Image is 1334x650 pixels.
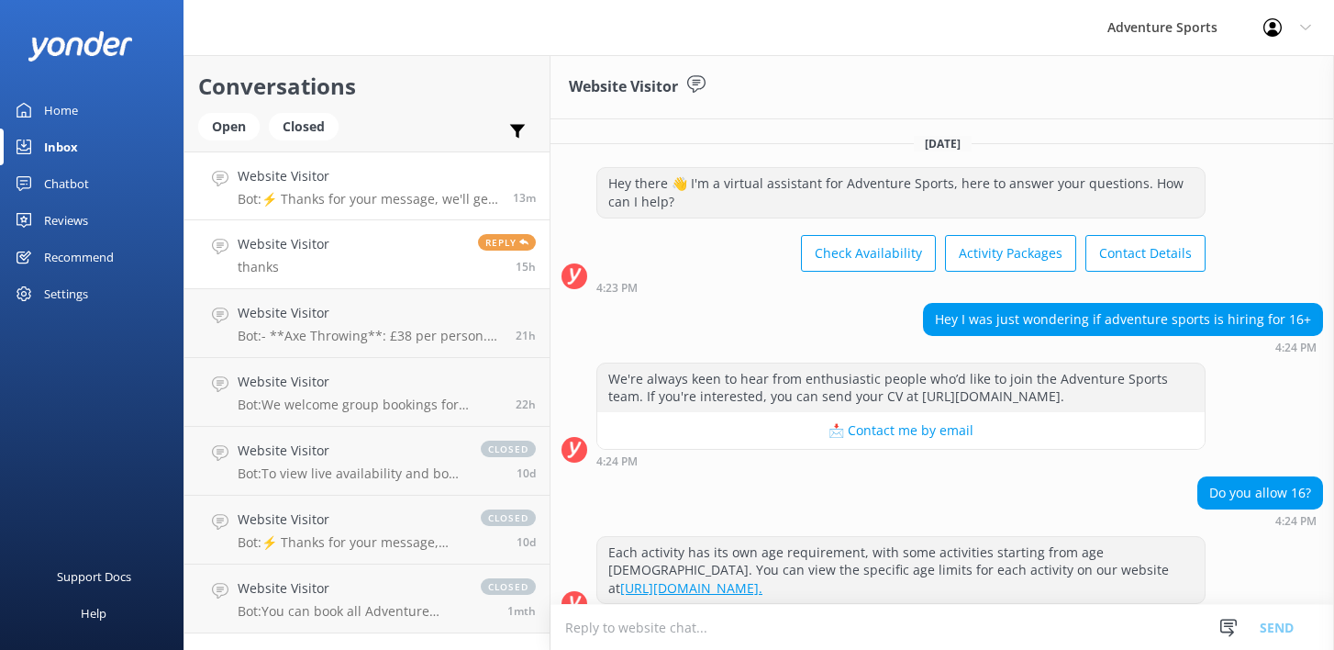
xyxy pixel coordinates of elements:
div: Sep 08 2025 04:24pm (UTC +01:00) Europe/London [596,454,1206,467]
p: Bot: To view live availability and book your tour, please visit [URL][DOMAIN_NAME]. [238,465,462,482]
div: Hey I was just wondering if adventure sports is hiring for 16+ [924,304,1322,335]
strong: 4:24 PM [1275,516,1317,527]
h4: Website Visitor [238,510,462,530]
p: Bot: You can book all Adventure Sports activity packages online at [URL][DOMAIN_NAME]. Options in... [238,603,462,620]
div: Help [81,595,106,632]
span: Sep 08 2025 04:24pm (UTC +01:00) Europe/London [513,190,536,206]
div: Sep 08 2025 04:24pm (UTC +01:00) Europe/London [923,341,1323,353]
p: thanks [238,259,329,275]
a: Open [198,116,269,136]
img: yonder-white-logo.png [28,31,133,62]
strong: 4:24 PM [596,456,638,467]
div: We're always keen to hear from enthusiastic people who’d like to join the Adventure Sports team. ... [597,364,1205,412]
span: [DATE] [914,136,972,151]
div: Inbox [44,129,78,165]
div: Chatbot [44,165,89,202]
div: Closed [269,113,339,140]
h2: Conversations [198,69,536,104]
span: Aug 28 2025 09:48pm (UTC +01:00) Europe/London [517,465,536,481]
span: Aug 28 2025 05:14pm (UTC +01:00) Europe/London [517,534,536,550]
span: Reply [478,234,536,251]
strong: 4:23 PM [596,283,638,294]
button: 📩 Contact me by email [597,412,1205,449]
div: Reviews [44,202,88,239]
div: Open [198,113,260,140]
button: Check Availability [801,235,936,272]
h4: Website Visitor [238,441,462,461]
h3: Website Visitor [569,75,678,99]
p: Bot: ⚡ Thanks for your message, we'll get back to you as soon as we can. You're also welcome to k... [238,191,499,207]
a: Website VisitorBot:- **Axe Throwing**: £38 per person. For 8 adults, it would be £304. - **Clay S... [184,289,550,358]
span: closed [481,578,536,595]
p: Bot: ⚡ Thanks for your message, we'll get back to you as soon as we can. You're also welcome to k... [238,534,462,551]
span: Sep 07 2025 06:06pm (UTC +01:00) Europe/London [516,397,536,412]
p: Bot: - **Axe Throwing**: £38 per person. For 8 adults, it would be £304. - **Clay Shooting**: Pri... [238,328,502,344]
a: Website VisitorBot:We welcome group bookings for occasions like stag dos and can help tailor the ... [184,358,550,427]
div: Sep 08 2025 04:24pm (UTC +01:00) Europe/London [1197,514,1323,527]
span: Aug 07 2025 12:45am (UTC +01:00) Europe/London [507,603,536,619]
button: Activity Packages [945,235,1076,272]
a: Website VisitorBot:⚡ Thanks for your message, we'll get back to you as soon as we can. You're als... [184,151,550,220]
div: Settings [44,275,88,312]
span: closed [481,441,536,457]
h4: Website Visitor [238,372,502,392]
button: Contact Details [1085,235,1206,272]
span: closed [481,510,536,526]
div: Do you allow 16? [1198,477,1322,509]
div: Hey there 👋 I'm a virtual assistant for Adventure Sports, here to answer your questions. How can ... [597,168,1205,217]
a: Website VisitorBot:⚡ Thanks for your message, we'll get back to you as soon as we can. You're als... [184,496,550,565]
div: Sep 08 2025 04:23pm (UTC +01:00) Europe/London [596,281,1206,294]
h4: Website Visitor [238,234,329,254]
a: Website VisitorBot:To view live availability and book your tour, please visit [URL][DOMAIN_NAME].... [184,427,550,496]
span: Sep 08 2025 12:55am (UTC +01:00) Europe/London [516,259,536,275]
div: Each activity has its own age requirement, with some activities starting from age [DEMOGRAPHIC_DA... [597,537,1205,604]
a: Website VisitorBot:You can book all Adventure Sports activity packages online at [URL][DOMAIN_NAM... [184,565,550,633]
h4: Website Visitor [238,578,462,599]
span: Sep 07 2025 07:10pm (UTC +01:00) Europe/London [516,328,536,343]
a: [URL][DOMAIN_NAME]. [620,579,762,597]
h4: Website Visitor [238,166,499,186]
a: Website VisitorthanksReply15h [184,220,550,289]
a: Closed [269,116,348,136]
strong: 4:24 PM [1275,342,1317,353]
p: Bot: We welcome group bookings for occasions like stag dos and can help tailor the experience to ... [238,397,502,413]
div: Recommend [44,239,114,275]
div: Support Docs [57,558,131,595]
h4: Website Visitor [238,303,502,323]
div: Home [44,92,78,129]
